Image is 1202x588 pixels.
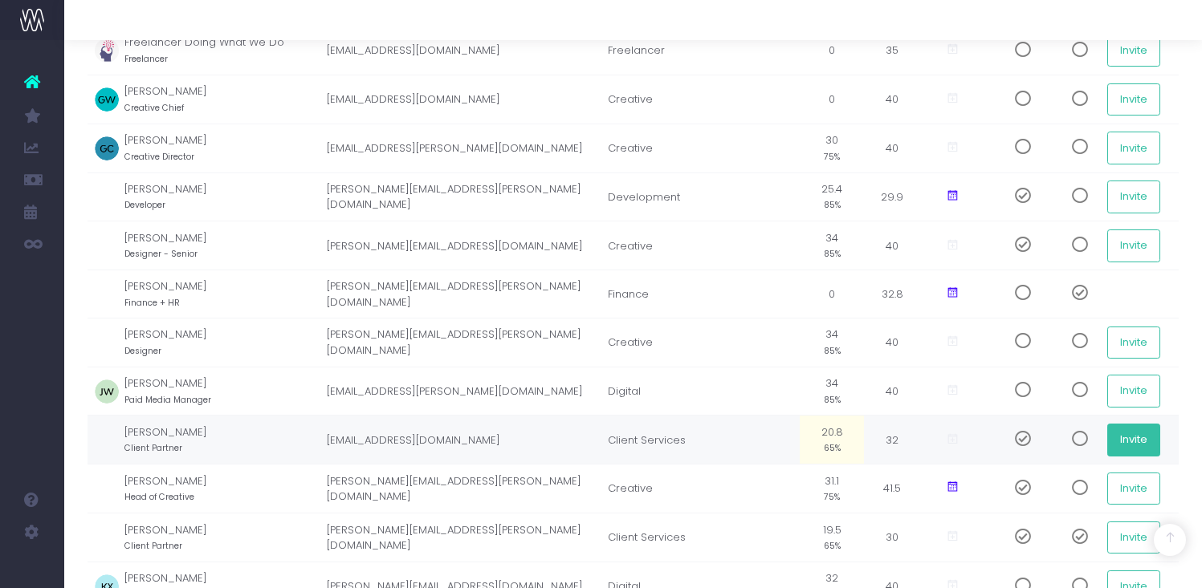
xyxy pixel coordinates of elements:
[124,513,319,562] td: [PERSON_NAME]
[800,124,864,172] td: 30
[864,367,920,416] td: 40
[319,367,600,416] td: [EMAIL_ADDRESS][PERSON_NAME][DOMAIN_NAME]
[1107,180,1160,213] button: Invite
[600,416,800,464] td: Client Services
[824,391,841,406] small: 85%
[95,136,119,160] img: profile_images
[95,185,119,209] img: profile_images
[1107,229,1160,262] button: Invite
[824,489,840,503] small: 75%
[95,379,119,403] img: profile_images
[824,537,841,552] small: 65%
[864,513,920,562] td: 30
[864,26,920,75] td: 35
[1107,83,1160,116] button: Invite
[319,318,600,367] td: [PERSON_NAME][EMAIL_ADDRESS][PERSON_NAME][DOMAIN_NAME]
[95,87,119,112] img: profile_images
[124,172,319,221] td: [PERSON_NAME]
[319,26,600,75] td: [EMAIL_ADDRESS][DOMAIN_NAME]
[319,513,600,562] td: [PERSON_NAME][EMAIL_ADDRESS][PERSON_NAME][DOMAIN_NAME]
[319,416,600,464] td: [EMAIL_ADDRESS][DOMAIN_NAME]
[824,343,841,357] small: 85%
[95,330,119,355] img: profile_images
[600,270,800,318] td: Finance
[124,51,168,65] small: Freelancer
[319,221,600,270] td: [PERSON_NAME][EMAIL_ADDRESS][DOMAIN_NAME]
[124,367,319,416] td: [PERSON_NAME]
[800,26,864,75] td: 0
[124,221,319,270] td: [PERSON_NAME]
[800,367,864,416] td: 34
[800,270,864,318] td: 0
[1107,375,1160,407] button: Invite
[319,124,600,172] td: [EMAIL_ADDRESS][PERSON_NAME][DOMAIN_NAME]
[600,464,800,513] td: Creative
[600,318,800,367] td: Creative
[124,440,182,454] small: Client Partner
[319,172,600,221] td: [PERSON_NAME][EMAIL_ADDRESS][PERSON_NAME][DOMAIN_NAME]
[864,318,920,367] td: 40
[800,172,864,221] td: 25.4
[124,148,194,163] small: Creative Director
[800,75,864,124] td: 0
[1107,326,1160,359] button: Invite
[824,245,841,260] small: 85%
[864,75,920,124] td: 40
[864,416,920,464] td: 32
[824,148,840,163] small: 75%
[124,75,319,124] td: [PERSON_NAME]
[124,416,319,464] td: [PERSON_NAME]
[319,270,600,318] td: [PERSON_NAME][EMAIL_ADDRESS][PERSON_NAME][DOMAIN_NAME]
[95,476,119,501] img: profile_images
[1107,521,1160,554] button: Invite
[1107,34,1160,67] button: Invite
[864,270,920,318] td: 32.8
[1107,132,1160,164] button: Invite
[1107,472,1160,505] button: Invite
[824,440,841,454] small: 65%
[124,391,211,406] small: Paid Media Manager
[95,233,119,258] img: profile_images
[124,197,165,211] small: Developer
[124,343,161,357] small: Designer
[95,428,119,452] img: profile_images
[600,172,800,221] td: Development
[124,489,194,503] small: Head of Creative
[800,221,864,270] td: 34
[600,26,800,75] td: Freelancer
[864,172,920,221] td: 29.9
[124,318,319,367] td: [PERSON_NAME]
[1107,424,1160,456] button: Invite
[20,556,44,580] img: images/default_profile_image.png
[124,124,319,172] td: [PERSON_NAME]
[124,99,184,114] small: Creative Chief
[124,537,182,552] small: Client Partner
[124,245,198,260] small: Designer - Senior
[600,367,800,416] td: Digital
[95,525,119,549] img: profile_images
[864,464,920,513] td: 41.5
[319,464,600,513] td: [PERSON_NAME][EMAIL_ADDRESS][PERSON_NAME][DOMAIN_NAME]
[124,294,180,309] small: Finance + HR
[800,416,864,464] td: 20.8
[124,26,319,75] td: Freelancer Doing What We Do
[124,270,319,318] td: [PERSON_NAME]
[600,221,800,270] td: Creative
[824,197,841,211] small: 85%
[95,39,119,63] img: profile_images
[800,513,864,562] td: 19.5
[600,124,800,172] td: Creative
[800,318,864,367] td: 34
[95,282,119,306] img: profile_images
[864,221,920,270] td: 40
[600,75,800,124] td: Creative
[800,464,864,513] td: 31.1
[864,124,920,172] td: 40
[319,75,600,124] td: [EMAIL_ADDRESS][DOMAIN_NAME]
[124,464,319,513] td: [PERSON_NAME]
[600,513,800,562] td: Client Services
